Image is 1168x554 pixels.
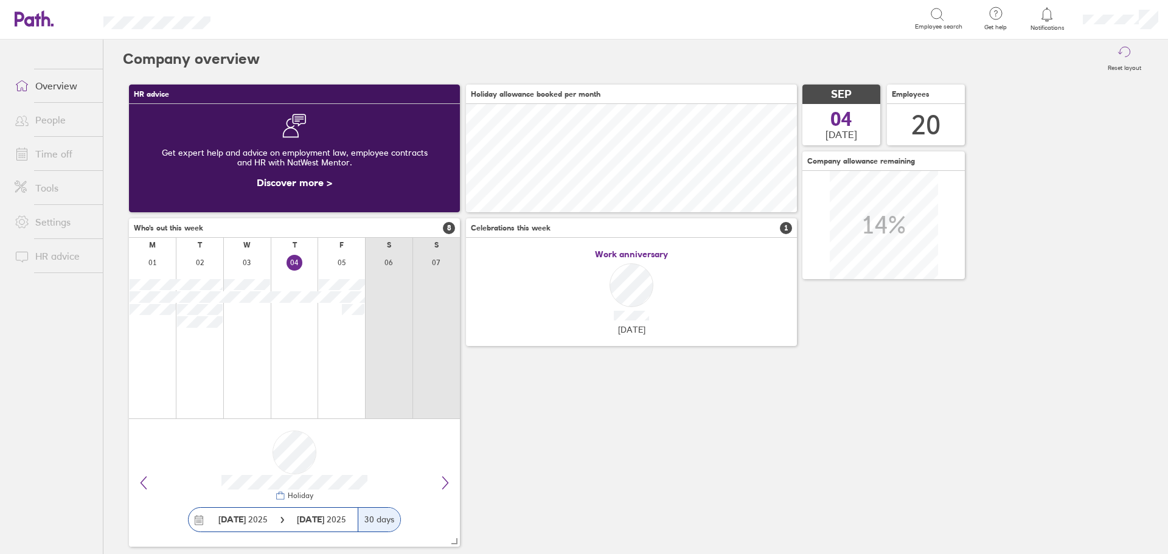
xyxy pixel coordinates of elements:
span: Celebrations this week [471,224,551,232]
div: Holiday [285,491,313,500]
div: 30 days [358,508,400,531]
span: 8 [443,222,455,234]
span: 2025 [297,514,346,524]
a: Tools [5,176,103,200]
div: F [339,241,344,249]
span: HR advice [134,90,169,99]
span: [DATE] [826,129,857,140]
div: T [293,241,297,249]
a: Time off [5,142,103,166]
span: SEP [831,88,852,101]
span: Holiday allowance booked per month [471,90,600,99]
a: Notifications [1027,6,1067,32]
label: Reset layout [1100,61,1149,72]
span: Work anniversary [595,249,668,259]
a: HR advice [5,244,103,268]
div: T [198,241,202,249]
div: 20 [911,109,940,140]
span: Who's out this week [134,224,203,232]
strong: [DATE] [218,514,246,525]
span: 1 [780,222,792,234]
h2: Company overview [123,40,260,78]
a: Overview [5,74,103,98]
div: W [243,241,251,249]
span: 2025 [218,514,268,524]
span: Get help [976,24,1015,31]
div: Get expert help and advice on employment law, employee contracts and HR with NatWest Mentor. [139,138,450,177]
span: Company allowance remaining [807,157,915,165]
span: Employees [892,90,930,99]
div: S [434,241,439,249]
a: Discover more > [257,176,332,189]
div: M [149,241,156,249]
a: People [5,108,103,132]
span: 04 [830,109,852,129]
a: Settings [5,210,103,234]
div: S [387,241,391,249]
span: Employee search [915,23,962,30]
div: Search [243,13,274,24]
span: [DATE] [618,325,645,334]
button: Reset layout [1100,40,1149,78]
strong: [DATE] [297,514,327,525]
span: Notifications [1027,24,1067,32]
